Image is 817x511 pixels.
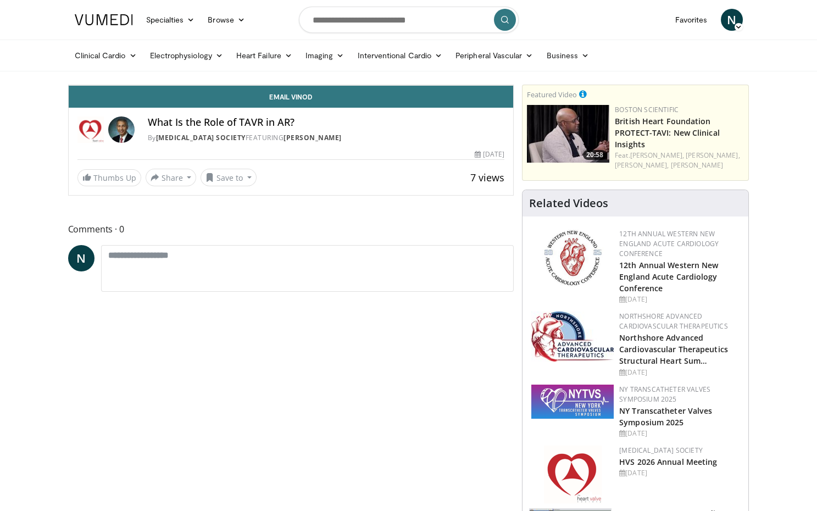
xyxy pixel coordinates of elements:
div: [DATE] [619,368,740,377]
a: NorthShore Advanced Cardiovascular Therapeutics [619,312,728,331]
video-js: Video Player [69,85,514,86]
a: Browse [201,9,252,31]
img: VuMedi Logo [75,14,133,25]
a: Imaging [299,45,351,66]
a: 20:58 [527,105,609,163]
a: NY Transcatheter Valves Symposium 2025 [619,406,712,427]
a: Northshore Advanced Cardiovascular Therapeutics Structural Heart Sum… [619,332,728,366]
div: [DATE] [475,149,504,159]
a: Email Vinod [69,86,514,108]
a: NY Transcatheter Valves Symposium 2025 [619,385,710,404]
div: [DATE] [619,468,740,478]
button: Share [146,169,197,186]
h4: Related Videos [529,197,608,210]
img: Avatar [108,116,135,143]
a: Electrophysiology [143,45,230,66]
img: 0148279c-cbd4-41ce-850e-155379fed24c.png.150x105_q85_autocrop_double_scale_upscale_version-0.2.png [544,446,602,503]
small: Featured Video [527,90,577,99]
a: 12th Annual Western New England Acute Cardiology Conference [619,260,718,293]
a: [MEDICAL_DATA] Society [156,133,246,142]
a: Specialties [140,9,202,31]
img: 20bd0fbb-f16b-4abd-8bd0-1438f308da47.150x105_q85_crop-smart_upscale.jpg [527,105,609,163]
a: N [68,245,95,271]
a: HVS 2026 Annual Meeting [619,457,717,467]
span: 7 views [470,171,504,184]
a: [PERSON_NAME] [671,160,723,170]
a: N [721,9,743,31]
a: Thumbs Up [77,169,141,186]
a: Boston Scientific [615,105,679,114]
h4: What Is the Role of TAVR in AR? [148,116,505,129]
span: Comments 0 [68,222,514,236]
button: Save to [201,169,257,186]
a: Favorites [669,9,714,31]
a: Business [540,45,596,66]
a: [PERSON_NAME], [686,151,740,160]
a: Peripheral Vascular [449,45,540,66]
img: 381df6ae-7034-46cc-953d-58fc09a18a66.png.150x105_q85_autocrop_double_scale_upscale_version-0.2.png [531,385,614,419]
img: 45d48ad7-5dc9-4e2c-badc-8ed7b7f471c1.jpg.150x105_q85_autocrop_double_scale_upscale_version-0.2.jpg [531,312,614,362]
div: By FEATURING [148,133,505,143]
div: [DATE] [619,429,740,438]
a: [MEDICAL_DATA] Society [619,446,703,455]
a: Clinical Cardio [68,45,143,66]
a: 12th Annual Western New England Acute Cardiology Conference [619,229,719,258]
a: [PERSON_NAME] [284,133,342,142]
a: British Heart Foundation PROTECT-TAVI: New Clinical Insights [615,116,720,149]
div: [DATE] [619,295,740,304]
a: [PERSON_NAME], [630,151,684,160]
a: [PERSON_NAME], [615,160,669,170]
a: Interventional Cardio [351,45,449,66]
input: Search topics, interventions [299,7,519,33]
img: 0954f259-7907-4053-a817-32a96463ecc8.png.150x105_q85_autocrop_double_scale_upscale_version-0.2.png [542,229,603,287]
a: Heart Failure [230,45,299,66]
div: Feat. [615,151,744,170]
span: 20:58 [583,150,607,160]
img: Heart Valve Society [77,116,104,143]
